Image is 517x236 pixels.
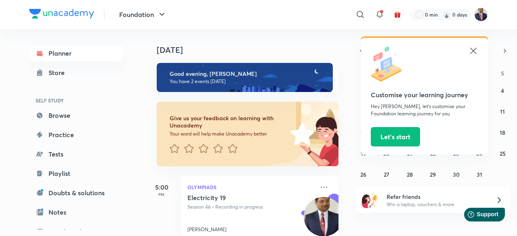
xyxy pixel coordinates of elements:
[500,108,505,115] abbr: October 11, 2025
[387,192,486,201] h6: Refer friends
[501,69,504,77] abbr: Saturday
[387,201,486,208] p: Win a laptop, vouchers & more
[170,115,288,129] h6: Give us your feedback on learning with Unacademy
[391,8,404,21] button: avatar
[145,192,178,197] p: PM
[29,45,123,61] a: Planner
[48,68,69,77] div: Store
[187,226,227,233] p: [PERSON_NAME]
[29,9,94,19] img: Company Logo
[443,10,451,19] img: streak
[360,171,366,178] abbr: October 26, 2025
[500,129,505,136] abbr: October 18, 2025
[430,150,436,157] abbr: October 22, 2025
[496,126,509,139] button: October 18, 2025
[357,105,370,118] button: October 5, 2025
[404,168,416,181] button: October 28, 2025
[500,150,506,157] abbr: October 25, 2025
[361,150,366,157] abbr: October 19, 2025
[453,171,460,178] abbr: October 30, 2025
[394,11,401,18] img: avatar
[187,203,314,211] p: Session 46 • Recording in progress
[357,168,370,181] button: October 26, 2025
[496,105,509,118] button: October 11, 2025
[383,150,390,157] abbr: October 20, 2025
[453,150,459,157] abbr: October 23, 2025
[157,45,347,55] h4: [DATE]
[29,185,123,201] a: Doubts & solutions
[501,87,504,94] abbr: October 4, 2025
[384,171,389,178] abbr: October 27, 2025
[29,65,123,81] a: Store
[263,102,338,166] img: feedback_image
[430,171,436,178] abbr: October 29, 2025
[29,146,123,162] a: Tests
[187,182,314,192] p: Olympiads
[357,147,370,160] button: October 19, 2025
[29,94,123,107] h6: SELF STUDY
[380,168,393,181] button: October 27, 2025
[145,182,178,192] h5: 5:00
[29,204,123,220] a: Notes
[170,78,326,85] p: You have 2 events [DATE]
[450,168,462,181] button: October 30, 2025
[477,171,482,178] abbr: October 31, 2025
[371,90,478,100] h5: Customise your learning journey
[427,168,439,181] button: October 29, 2025
[496,147,509,160] button: October 25, 2025
[476,150,482,157] abbr: October 24, 2025
[170,70,326,77] h6: Good evening, [PERSON_NAME]
[473,168,486,181] button: October 31, 2025
[357,126,370,139] button: October 12, 2025
[170,131,288,137] p: Your word will help make Unacademy better
[445,205,508,227] iframe: Help widget launcher
[371,127,420,146] button: Let’s start
[496,84,509,97] button: October 4, 2025
[29,9,94,21] a: Company Logo
[362,192,378,208] img: referral
[29,107,123,123] a: Browse
[114,6,172,23] button: Foundation
[474,8,488,21] img: Ravindra Patil
[407,150,412,157] abbr: October 21, 2025
[187,194,288,202] h5: Electricity 19
[371,46,407,82] img: icon
[407,171,413,178] abbr: October 28, 2025
[29,165,123,182] a: Playlist
[157,63,333,92] img: evening
[371,103,478,117] p: Hey [PERSON_NAME], let’s customise your Foundation learning journey for you
[29,127,123,143] a: Practice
